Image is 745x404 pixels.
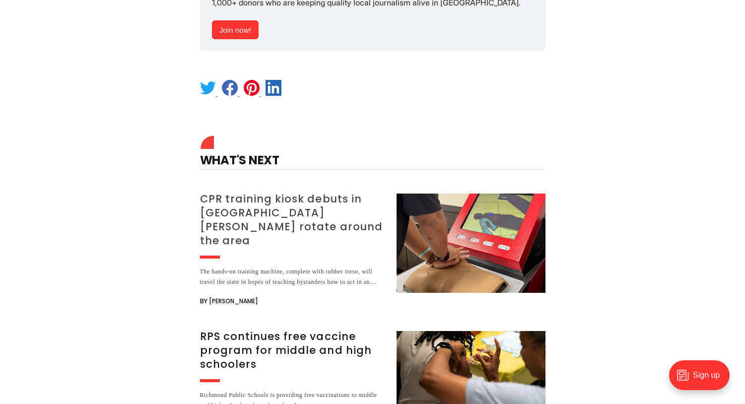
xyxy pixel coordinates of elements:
[200,192,385,248] h3: CPR training kiosk debuts in [GEOGRAPHIC_DATA][PERSON_NAME] rotate around the area
[200,330,385,371] h3: RPS continues free vaccine program for middle and high schoolers
[212,20,259,39] a: Join now!
[200,295,258,307] span: By [PERSON_NAME]
[200,267,385,287] div: The hands-on training machine, complete with rubber torso, will travel the state in hopes of teac...
[200,194,545,307] a: CPR training kiosk debuts in [GEOGRAPHIC_DATA][PERSON_NAME] rotate around the area The hands-on t...
[200,138,545,170] h4: What's Next
[397,194,545,293] img: CPR training kiosk debuts in Church Hill, will rotate around the area
[661,355,745,404] iframe: portal-trigger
